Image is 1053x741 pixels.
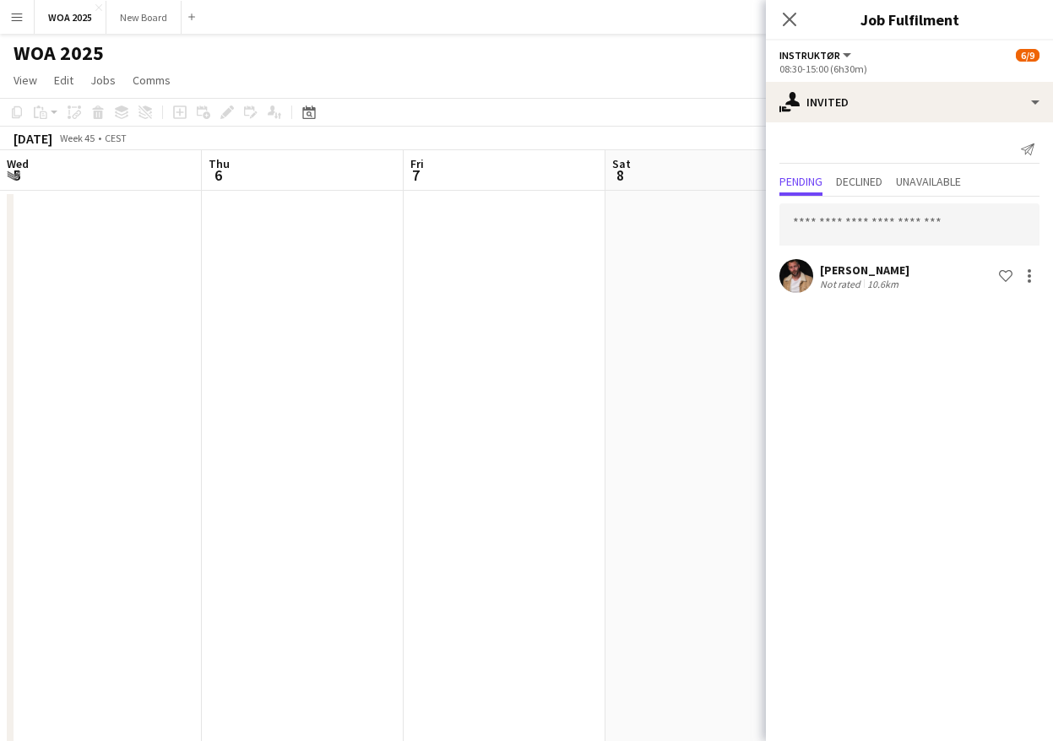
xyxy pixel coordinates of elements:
div: CEST [105,132,127,144]
h3: Job Fulfilment [766,8,1053,30]
button: WOA 2025 [35,1,106,34]
button: New Board [106,1,182,34]
h1: WOA 2025 [14,41,104,66]
span: Jobs [90,73,116,88]
span: Pending [779,176,822,187]
div: [DATE] [14,130,52,147]
div: Not rated [820,278,864,290]
div: 10.6km [864,278,902,290]
div: [PERSON_NAME] [820,262,909,278]
span: Week 45 [56,132,98,144]
span: Declined [836,176,882,187]
a: View [7,69,44,91]
span: View [14,73,37,88]
div: Invited [766,82,1053,122]
span: Unavailable [896,176,961,187]
a: Edit [47,69,80,91]
a: Jobs [84,69,122,91]
button: Instruktør [779,49,854,62]
div: 08:30-15:00 (6h30m) [779,62,1039,75]
span: Comms [133,73,171,88]
span: Instruktør [779,49,840,62]
span: 6/9 [1016,49,1039,62]
span: Edit [54,73,73,88]
a: Comms [126,69,177,91]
